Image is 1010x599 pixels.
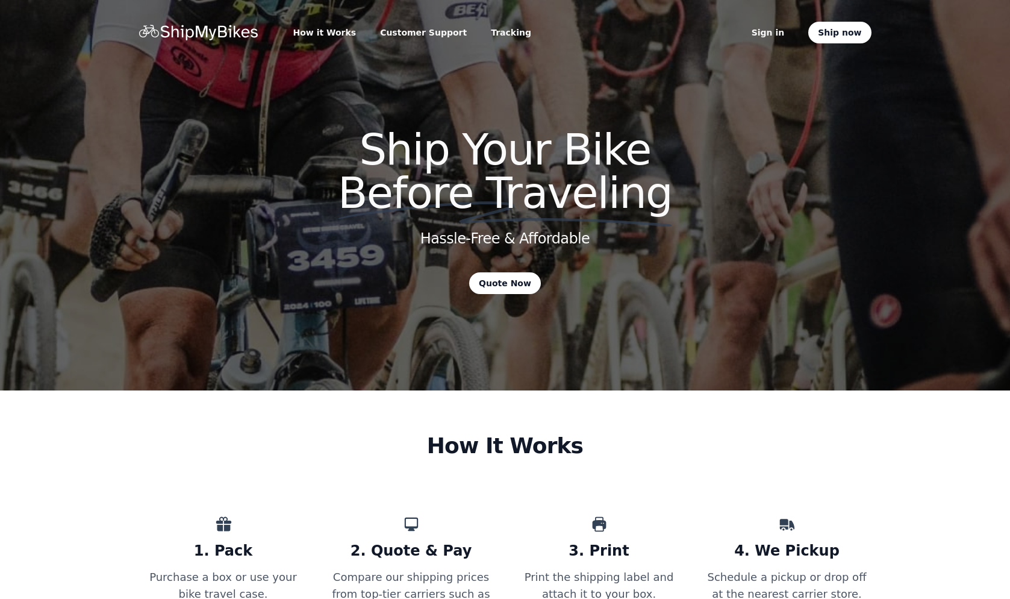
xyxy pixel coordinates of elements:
[338,168,672,218] span: Before Traveling
[818,27,861,39] span: Ship now
[486,24,536,41] a: Tracking
[420,229,590,248] h2: Hassle-Free & Affordable
[747,24,790,41] a: Sign in
[288,24,361,41] a: How it Works
[703,533,871,559] h3: 4. We Pickup
[139,533,308,559] h3: 1. Pack
[303,434,708,458] h2: How It Works
[515,533,684,559] h3: 3. Print
[327,533,496,559] h3: 2. Quote & Pay
[808,22,871,43] a: Ship now
[139,25,260,40] a: Home
[375,24,472,41] a: Customer Support
[469,272,541,294] a: Quote Now
[235,128,775,215] h1: Ship Your Bike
